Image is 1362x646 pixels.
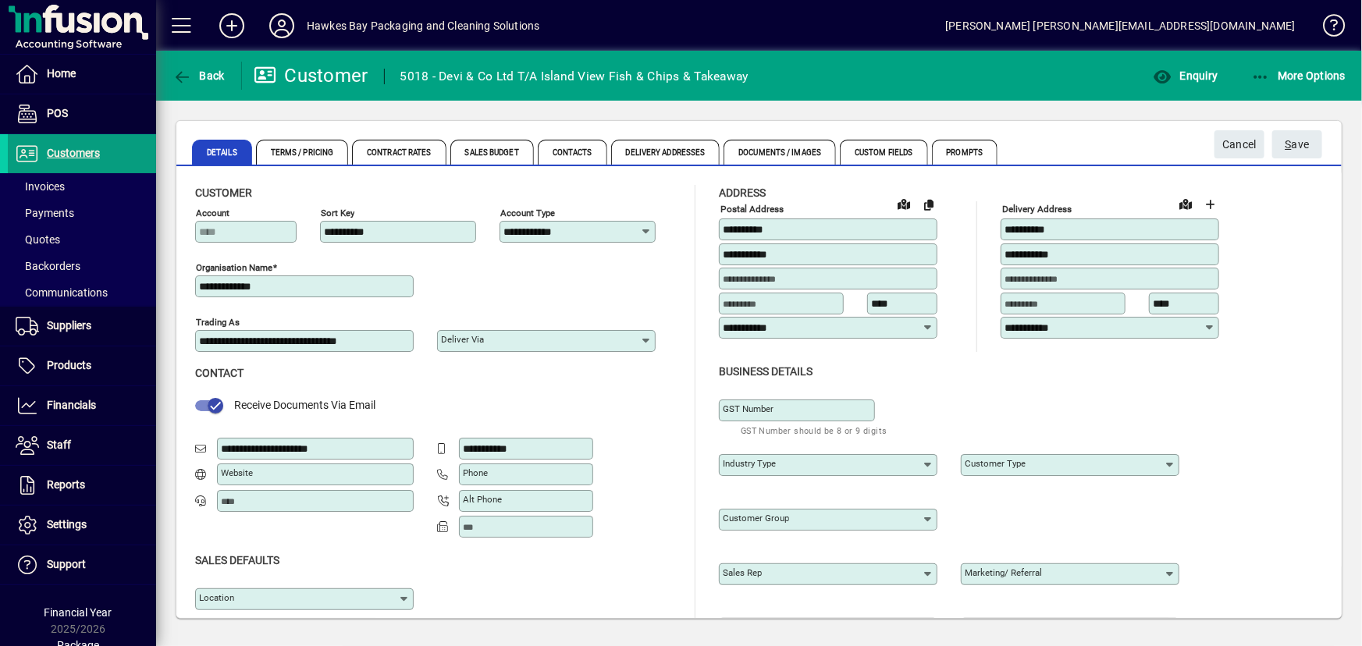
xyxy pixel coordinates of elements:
[169,62,229,90] button: Back
[47,67,76,80] span: Home
[8,506,156,545] a: Settings
[1247,62,1350,90] button: More Options
[916,192,941,217] button: Copy to Delivery address
[256,140,349,165] span: Terms / Pricing
[8,307,156,346] a: Suppliers
[1214,130,1264,158] button: Cancel
[463,494,502,505] mat-label: Alt Phone
[8,545,156,584] a: Support
[196,208,229,218] mat-label: Account
[891,191,916,216] a: View on map
[199,592,234,603] mat-label: Location
[234,399,375,411] span: Receive Documents Via Email
[47,147,100,159] span: Customers
[47,558,86,570] span: Support
[1222,132,1257,158] span: Cancel
[840,140,927,165] span: Custom Fields
[307,13,540,38] div: Hawkes Bay Packaging and Cleaning Solutions
[400,64,749,89] div: 5018 - Devi & Co Ltd T/A Island View Fish & Chips & Takeaway
[254,63,368,88] div: Customer
[8,279,156,306] a: Communications
[352,140,446,165] span: Contract Rates
[16,233,60,246] span: Quotes
[441,334,484,345] mat-label: Deliver via
[8,173,156,200] a: Invoices
[741,421,887,439] mat-hint: GST Number should be 8 or 9 digits
[1153,69,1218,82] span: Enquiry
[8,426,156,465] a: Staff
[1251,69,1346,82] span: More Options
[47,478,85,491] span: Reports
[8,253,156,279] a: Backorders
[172,69,225,82] span: Back
[1173,191,1198,216] a: View on map
[192,140,252,165] span: Details
[723,458,776,469] mat-label: Industry type
[1272,130,1322,158] button: Save
[1198,192,1223,217] button: Choose address
[47,107,68,119] span: POS
[724,140,836,165] span: Documents / Images
[16,286,108,299] span: Communications
[47,399,96,411] span: Financials
[156,62,242,90] app-page-header-button: Back
[8,386,156,425] a: Financials
[719,365,813,378] span: Business details
[221,467,253,478] mat-label: Website
[196,262,272,273] mat-label: Organisation name
[723,567,762,578] mat-label: Sales rep
[207,12,257,40] button: Add
[321,208,354,218] mat-label: Sort key
[450,140,534,165] span: Sales Budget
[1286,138,1292,151] span: S
[8,200,156,226] a: Payments
[723,513,789,524] mat-label: Customer group
[8,94,156,133] a: POS
[16,180,65,193] span: Invoices
[945,13,1296,38] div: [PERSON_NAME] [PERSON_NAME][EMAIL_ADDRESS][DOMAIN_NAME]
[47,438,71,451] span: Staff
[47,518,87,531] span: Settings
[195,186,252,199] span: Customer
[16,207,74,219] span: Payments
[16,260,80,272] span: Backorders
[538,140,607,165] span: Contacts
[611,140,720,165] span: Delivery Addresses
[8,466,156,505] a: Reports
[1149,62,1222,90] button: Enquiry
[195,367,244,379] span: Contact
[965,458,1026,469] mat-label: Customer type
[1311,3,1342,54] a: Knowledge Base
[463,467,488,478] mat-label: Phone
[1286,132,1310,158] span: ave
[47,359,91,371] span: Products
[8,55,156,94] a: Home
[195,554,279,566] span: Sales defaults
[719,186,766,199] span: Address
[196,317,240,328] mat-label: Trading as
[723,403,773,414] mat-label: GST Number
[8,226,156,253] a: Quotes
[965,567,1042,578] mat-label: Marketing/ Referral
[500,208,555,218] mat-label: Account Type
[932,140,998,165] span: Prompts
[47,319,91,332] span: Suppliers
[257,12,307,40] button: Profile
[44,606,112,619] span: Financial Year
[8,346,156,385] a: Products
